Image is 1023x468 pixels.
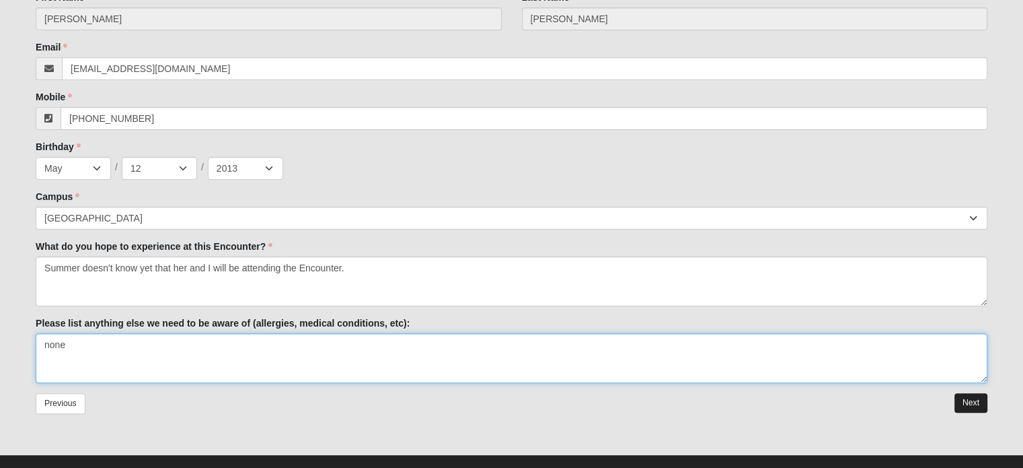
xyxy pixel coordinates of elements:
label: Please list anything else we need to be aware of (allergies, medical conditions, etc): [36,316,410,330]
label: Campus [36,190,79,203]
span: / [115,160,118,175]
label: Mobile [36,90,72,104]
label: Birthday [36,140,81,154]
span: / [201,160,204,175]
label: What do you hope to experience at this Encounter? [36,240,272,253]
label: Email [36,40,67,54]
a: Previous [36,393,85,414]
a: Next [954,393,987,413]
